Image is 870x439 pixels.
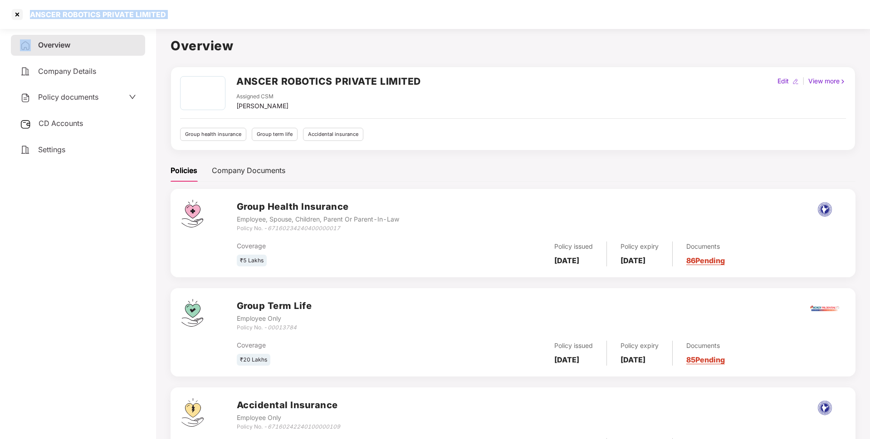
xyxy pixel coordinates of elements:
[840,78,846,85] img: rightIcon
[686,355,725,364] a: 85 Pending
[809,201,841,218] img: nia.png
[303,128,363,141] div: Accidental insurance
[20,66,31,77] img: svg+xml;base64,PHN2ZyB4bWxucz0iaHR0cDovL3d3dy53My5vcmcvMjAwMC9zdmciIHdpZHRoPSIyNCIgaGVpZ2h0PSIyNC...
[38,92,98,101] span: Policy documents
[180,128,246,141] div: Group health insurance
[237,299,312,313] h3: Group Term Life
[621,256,645,265] b: [DATE]
[792,78,799,85] img: editIcon
[268,225,340,232] i: 67160234240400000017
[181,200,203,227] img: svg+xml;base64,PHN2ZyB4bWxucz0iaHR0cDovL3d3dy53My5vcmcvMjAwMC9zdmciIHdpZHRoPSI0Ny43MTQiIGhlaWdodD...
[776,76,791,86] div: Edit
[129,93,136,101] span: down
[237,214,399,224] div: Employee, Spouse, Children, Parent Or Parent-In-Law
[268,423,340,430] i: 67160242240100000109
[212,165,285,176] div: Company Documents
[236,74,421,89] h2: ANSCER ROBOTICS PRIVATE LIMITED
[171,36,855,56] h1: Overview
[38,40,70,49] span: Overview
[236,101,288,111] div: [PERSON_NAME]
[24,10,166,19] div: ANSCER ROBOTICS PRIVATE LIMITED
[20,119,31,130] img: svg+xml;base64,PHN2ZyB3aWR0aD0iMjUiIGhlaWdodD0iMjQiIHZpZXdCb3g9IjAgMCAyNSAyNCIgZmlsbD0ibm9uZSIgeG...
[252,128,298,141] div: Group term life
[801,76,806,86] div: |
[268,324,297,331] i: 00013784
[621,241,659,251] div: Policy expiry
[237,413,340,423] div: Employee Only
[237,323,312,332] div: Policy No. -
[806,76,848,86] div: View more
[171,165,197,176] div: Policies
[686,241,725,251] div: Documents
[237,398,340,412] h3: Accidental Insurance
[237,423,340,431] div: Policy No. -
[237,241,440,251] div: Coverage
[38,67,96,76] span: Company Details
[237,340,440,350] div: Coverage
[20,40,31,51] img: svg+xml;base64,PHN2ZyB4bWxucz0iaHR0cDovL3d3dy53My5vcmcvMjAwMC9zdmciIHdpZHRoPSIyNCIgaGVpZ2h0PSIyNC...
[237,314,312,323] div: Employee Only
[809,399,841,417] img: nia.png
[237,255,267,267] div: ₹5 Lakhs
[554,341,593,351] div: Policy issued
[809,293,841,324] img: iciciprud.png
[686,256,725,265] a: 86 Pending
[20,145,31,155] img: svg+xml;base64,PHN2ZyB4bWxucz0iaHR0cDovL3d3dy53My5vcmcvMjAwMC9zdmciIHdpZHRoPSIyNCIgaGVpZ2h0PSIyNC...
[181,398,204,427] img: svg+xml;base64,PHN2ZyB4bWxucz0iaHR0cDovL3d3dy53My5vcmcvMjAwMC9zdmciIHdpZHRoPSI0OS4zMjEiIGhlaWdodD...
[20,92,31,103] img: svg+xml;base64,PHN2ZyB4bWxucz0iaHR0cDovL3d3dy53My5vcmcvMjAwMC9zdmciIHdpZHRoPSIyNCIgaGVpZ2h0PSIyNC...
[554,241,593,251] div: Policy issued
[181,299,203,327] img: svg+xml;base64,PHN2ZyB4bWxucz0iaHR0cDovL3d3dy53My5vcmcvMjAwMC9zdmciIHdpZHRoPSI0Ny43MTQiIGhlaWdodD...
[621,355,645,364] b: [DATE]
[237,354,270,366] div: ₹20 Lakhs
[621,341,659,351] div: Policy expiry
[237,200,399,214] h3: Group Health Insurance
[686,341,725,351] div: Documents
[554,256,579,265] b: [DATE]
[554,355,579,364] b: [DATE]
[236,92,288,101] div: Assigned CSM
[39,119,83,128] span: CD Accounts
[38,145,65,154] span: Settings
[237,224,399,233] div: Policy No. -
